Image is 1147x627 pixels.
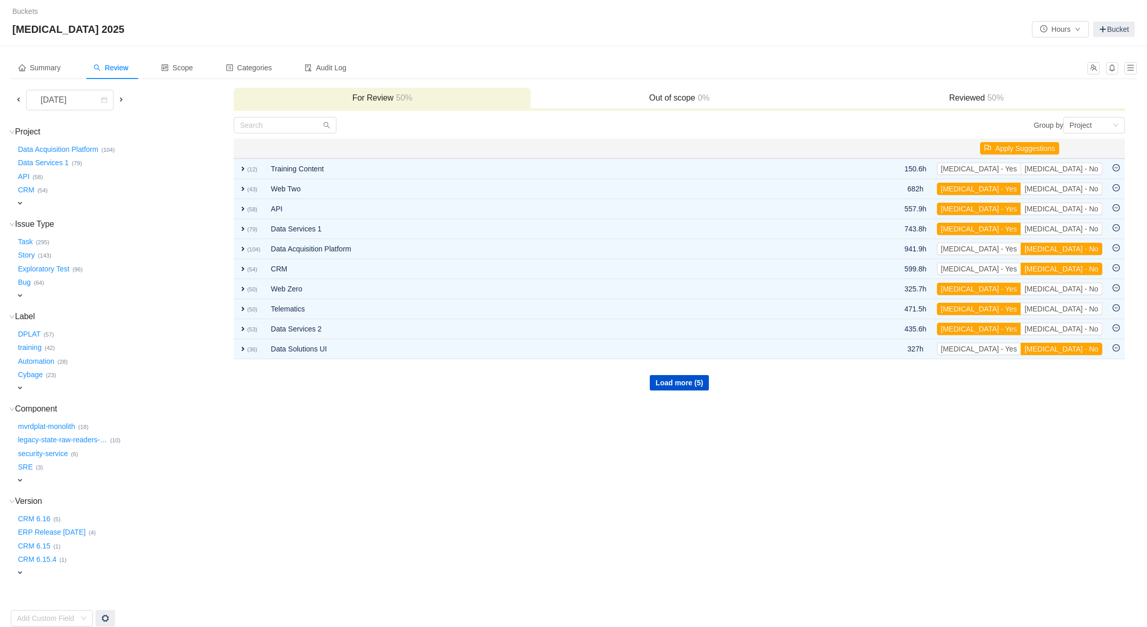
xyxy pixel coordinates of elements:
[323,122,330,129] i: icon: search
[266,239,835,259] td: Data Acquisition Platform
[16,141,101,158] button: Data Acquisition Platform
[239,265,247,273] span: expand
[16,404,233,414] h3: Component
[239,93,525,103] h3: For Review
[833,93,1120,103] h3: Reviewed
[899,339,932,359] td: 327h
[695,93,709,102] span: 0%
[899,239,932,259] td: 941.9h
[247,166,257,172] small: (12)
[937,283,1021,295] button: [MEDICAL_DATA] - Yes
[18,64,61,72] span: Summary
[1021,303,1102,315] button: [MEDICAL_DATA] - No
[226,64,233,71] i: icon: profile
[899,179,932,199] td: 682h
[899,199,932,219] td: 557.9h
[16,199,24,207] span: expand
[1113,224,1120,231] i: icon: minus-circle
[18,64,26,71] i: icon: home
[239,165,247,173] span: expand
[980,142,1059,154] button: icon: flagApply Suggestions
[1032,21,1089,37] button: icon: clock-circleHoursicon: down
[899,319,932,339] td: 435.6h
[44,331,54,338] small: (57)
[937,183,1021,195] button: [MEDICAL_DATA] - Yes
[899,299,932,319] td: 471.5h
[266,339,835,359] td: Data Solutions UI
[53,516,61,522] small: (5)
[1113,204,1120,211] i: icon: minus-circle
[239,225,247,233] span: expand
[93,64,101,71] i: icon: search
[239,305,247,313] span: expand
[93,64,128,72] span: Review
[1087,62,1100,74] button: icon: team
[393,93,412,102] span: 50%
[266,319,835,339] td: Data Services 2
[16,445,71,462] button: security-service
[16,367,46,383] button: Cybage
[937,323,1021,335] button: [MEDICAL_DATA] - Yes
[239,245,247,253] span: expand
[16,155,72,171] button: Data Services 1
[38,252,51,259] small: (143)
[937,223,1021,235] button: [MEDICAL_DATA] - Yes
[247,326,257,332] small: (53)
[78,424,88,430] small: (18)
[16,569,24,577] span: expand
[1113,324,1120,331] i: icon: minus-circle
[266,159,835,179] td: Training Content
[16,552,60,568] button: CRM 6.15.4
[12,21,130,37] span: [MEDICAL_DATA] 2025
[1021,243,1102,255] button: [MEDICAL_DATA] - No
[247,186,257,192] small: (43)
[937,163,1021,175] button: [MEDICAL_DATA] - Yes
[1093,22,1135,37] a: Bucket
[16,291,24,300] span: expand
[1021,323,1102,335] button: [MEDICAL_DATA] - No
[9,406,15,412] i: icon: down
[9,499,15,504] i: icon: down
[239,285,247,293] span: expand
[34,280,44,286] small: (64)
[899,219,932,239] td: 743.8h
[680,117,1125,133] div: Group by
[16,476,24,484] span: expand
[1113,344,1120,351] i: icon: minus-circle
[45,345,55,351] small: (42)
[33,174,43,180] small: (58)
[247,226,257,232] small: (79)
[305,64,346,72] span: Audit Log
[247,206,257,212] small: (58)
[36,464,43,471] small: (3)
[89,530,96,536] small: (4)
[937,243,1021,255] button: [MEDICAL_DATA] - Yes
[247,286,257,292] small: (50)
[1069,117,1092,133] div: Project
[16,247,38,264] button: Story
[16,182,37,199] button: CRM
[899,159,932,179] td: 150.6h
[71,451,78,457] small: (6)
[1021,283,1102,295] button: [MEDICAL_DATA] - No
[1113,122,1119,129] i: icon: down
[46,372,56,378] small: (23)
[161,64,168,71] i: icon: control
[101,147,115,153] small: (104)
[937,263,1021,275] button: [MEDICAL_DATA] - Yes
[16,384,24,392] span: expand
[17,613,76,623] div: Add Custom Field
[937,343,1021,355] button: [MEDICAL_DATA] - Yes
[1113,164,1120,171] i: icon: minus-circle
[1021,183,1102,195] button: [MEDICAL_DATA] - No
[110,437,121,443] small: (10)
[16,524,89,541] button: ERP Release [DATE]
[266,199,835,219] td: API
[16,311,233,322] h3: Label
[899,259,932,279] td: 599.8h
[72,266,83,272] small: (96)
[16,353,58,369] button: Automation
[16,432,110,448] button: legacy-state-raw-readers-…
[226,64,272,72] span: Categories
[1021,163,1102,175] button: [MEDICAL_DATA] - No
